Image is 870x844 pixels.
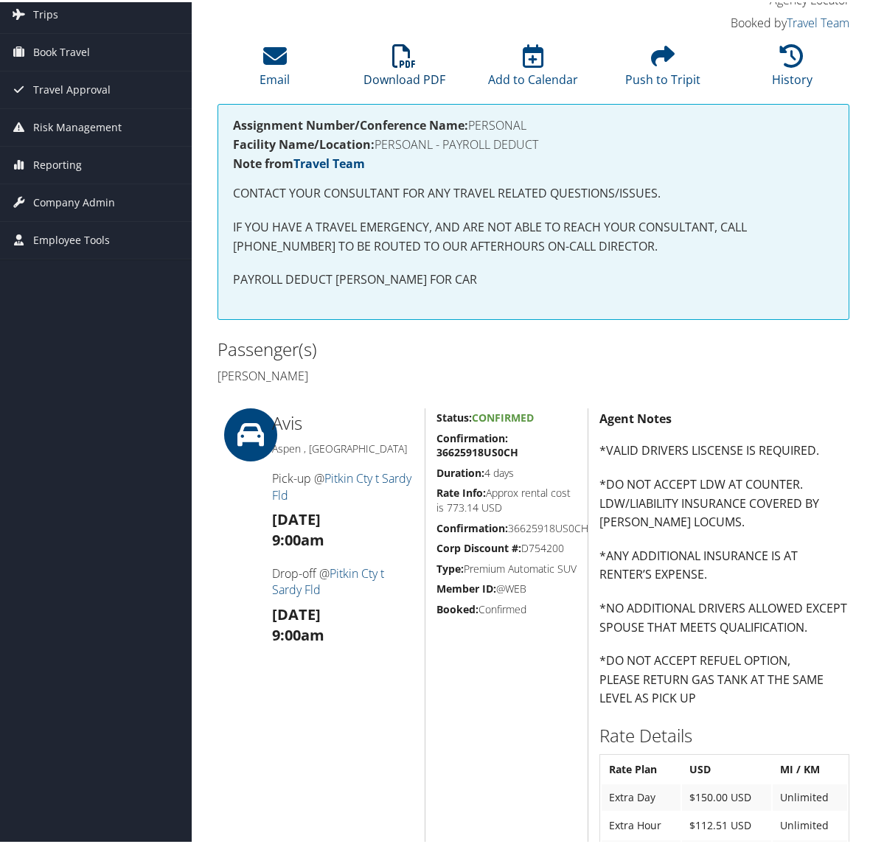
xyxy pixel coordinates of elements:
[436,464,484,478] strong: Duration:
[33,220,110,257] span: Employee Tools
[682,754,772,781] th: USD
[260,50,290,86] a: Email
[272,602,321,622] strong: [DATE]
[272,468,411,501] a: Pitkin Cty t Sardy Fld
[708,13,849,29] h4: Booked by
[436,579,577,594] h5: @WEB
[682,810,772,837] td: $112.51 USD
[436,484,577,512] h5: Approx rental cost is 773.14 USD
[233,117,834,129] h4: PERSONAL
[233,182,834,201] p: CONTACT YOUR CONSULTANT FOR ANY TRAVEL RELATED QUESTIONS/ISSUES.
[33,107,122,144] span: Risk Management
[33,32,90,69] span: Book Travel
[272,408,414,433] h2: Avis
[33,69,111,106] span: Travel Approval
[436,429,518,458] strong: Confirmation: 36625918US0CH
[233,153,365,170] strong: Note from
[488,50,578,86] a: Add to Calendar
[217,366,523,382] h4: [PERSON_NAME]
[436,539,577,554] h5: D754200
[436,484,486,498] strong: Rate Info:
[233,268,834,287] p: PAYROLL DEDUCT [PERSON_NAME] FOR CAR
[436,519,508,533] strong: Confirmation:
[436,579,496,593] strong: Member ID:
[772,50,812,86] a: History
[272,563,414,596] h4: Drop-off @
[436,600,577,615] h5: Confirmed
[233,216,834,254] p: IF YOU HAVE A TRAVEL EMERGENCY, AND ARE NOT ABLE TO REACH YOUR CONSULTANT, CALL [PHONE_NUMBER] TO...
[272,507,321,527] strong: [DATE]
[773,754,847,781] th: MI / KM
[272,563,384,596] a: Pitkin Cty t Sardy Fld
[599,649,849,706] p: *DO NOT ACCEPT REFUEL OPTION, PLEASE RETURN GAS TANK AT THE SAME LEVEL AS PICK UP
[602,782,680,809] td: Extra Day
[33,182,115,219] span: Company Admin
[272,528,324,548] strong: 9:00am
[773,782,847,809] td: Unlimited
[599,721,849,746] h2: Rate Details
[599,545,849,582] p: *ANY ADDITIONAL INSURANCE IS AT RENTER’S EXPENSE.
[599,439,849,458] p: *VALID DRIVERS LISCENSE IS REQUIRED.
[472,408,534,422] span: Confirmed
[625,50,700,86] a: Push to Tripit
[272,468,414,501] h4: Pick-up @
[233,134,375,150] strong: Facility Name/Location:
[233,136,834,148] h4: PERSOANL - PAYROLL DEDUCT
[682,782,772,809] td: $150.00 USD
[436,539,521,553] strong: Corp Discount #:
[436,464,577,478] h5: 4 days
[233,115,468,131] strong: Assignment Number/Conference Name:
[599,473,849,530] p: *DO NOT ACCEPT LDW AT COUNTER. LDW/LIABILITY INSURANCE COVERED BY [PERSON_NAME] LOCUMS.
[363,50,445,86] a: Download PDF
[436,559,577,574] h5: Premium Automatic SUV
[217,335,523,360] h2: Passenger(s)
[602,754,680,781] th: Rate Plan
[436,408,472,422] strong: Status:
[33,144,82,181] span: Reporting
[602,810,680,837] td: Extra Hour
[272,439,414,454] h5: Aspen , [GEOGRAPHIC_DATA]
[293,153,365,170] a: Travel Team
[436,519,577,534] h5: 36625918US0CH
[787,13,849,29] a: Travel Team
[599,597,849,635] p: *NO ADDITIONAL DRIVERS ALLOWED EXCEPT SPOUSE THAT MEETS QUALIFICATION.
[599,408,672,425] strong: Agent Notes
[272,623,324,643] strong: 9:00am
[773,810,847,837] td: Unlimited
[436,600,478,614] strong: Booked:
[436,559,464,573] strong: Type:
